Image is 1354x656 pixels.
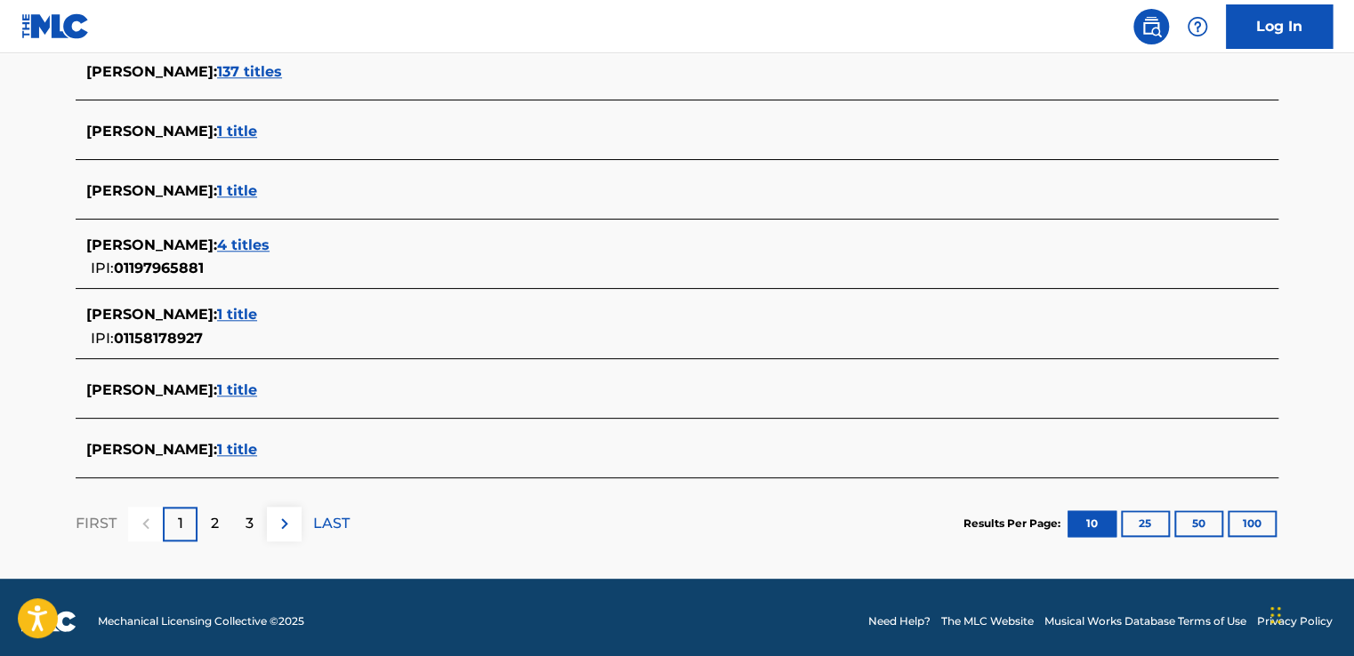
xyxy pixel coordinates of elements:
span: [PERSON_NAME] : [86,306,217,323]
span: [PERSON_NAME] : [86,441,217,458]
span: [PERSON_NAME] : [86,63,217,80]
span: 01158178927 [114,330,203,347]
button: 100 [1228,510,1277,537]
img: right [274,513,295,534]
div: Help [1180,9,1215,44]
p: LAST [313,513,350,534]
button: 25 [1121,510,1170,537]
span: 1 title [217,381,257,398]
span: [PERSON_NAME] : [86,381,217,398]
span: [PERSON_NAME] : [86,182,217,199]
span: [PERSON_NAME] : [86,236,217,253]
span: 1 title [217,306,257,323]
img: help [1187,16,1208,37]
div: Drag [1270,588,1281,642]
a: Privacy Policy [1257,613,1333,629]
span: 1 title [217,182,257,199]
a: Public Search [1133,9,1169,44]
img: MLC Logo [21,13,90,39]
span: IPI: [91,260,114,276]
p: 3 [246,513,254,534]
span: 1 title [217,441,257,458]
a: The MLC Website [941,613,1034,629]
button: 10 [1068,510,1116,537]
p: FIRST [76,513,117,534]
span: 01197965881 [114,260,204,276]
span: 1 title [217,123,257,140]
p: 1 [178,513,183,534]
span: 4 titles [217,236,270,253]
a: Need Help? [868,613,931,629]
iframe: Chat Widget [1265,571,1354,656]
span: Mechanical Licensing Collective © 2025 [98,613,304,629]
p: Results Per Page: [963,516,1065,532]
button: 50 [1174,510,1223,537]
a: Log In [1226,4,1333,49]
a: Musical Works Database Terms of Use [1044,613,1246,629]
span: 137 titles [217,63,282,80]
p: 2 [211,513,219,534]
img: search [1140,16,1162,37]
span: IPI: [91,330,114,347]
span: [PERSON_NAME] : [86,123,217,140]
